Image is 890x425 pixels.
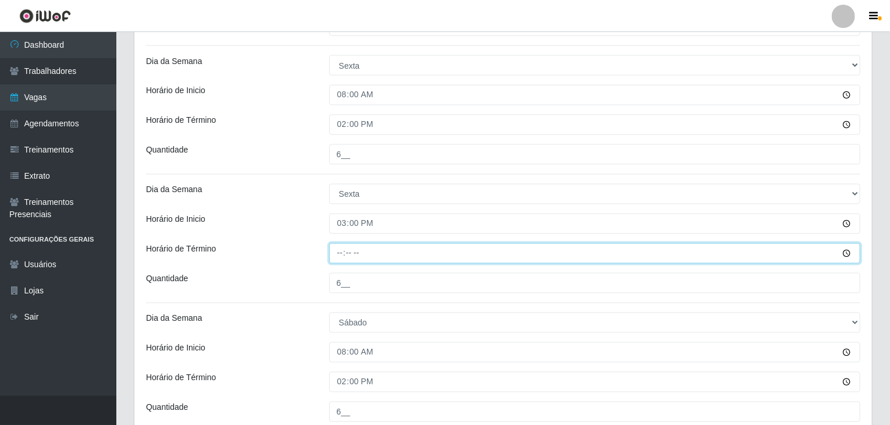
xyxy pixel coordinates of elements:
label: Horário de Inicio [146,214,205,226]
input: 00:00 [329,115,861,135]
label: Dia da Semana [146,313,202,325]
label: Horário de Término [146,243,216,256]
input: Informe a quantidade... [329,144,861,165]
input: 00:00 [329,85,861,105]
img: CoreUI Logo [19,9,71,23]
label: Horário de Término [146,115,216,127]
label: Horário de Inicio [146,342,205,355]
input: 00:00 [329,372,861,392]
label: Dia da Semana [146,55,202,68]
label: Quantidade [146,402,188,414]
label: Quantidade [146,273,188,285]
input: 00:00 [329,243,861,264]
input: 00:00 [329,214,861,234]
label: Quantidade [146,144,188,157]
input: Informe a quantidade... [329,273,861,293]
label: Dia da Semana [146,184,202,196]
label: Horário de Término [146,372,216,384]
input: Informe a quantidade... [329,402,861,422]
label: Horário de Inicio [146,85,205,97]
input: 00:00 [329,342,861,363]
